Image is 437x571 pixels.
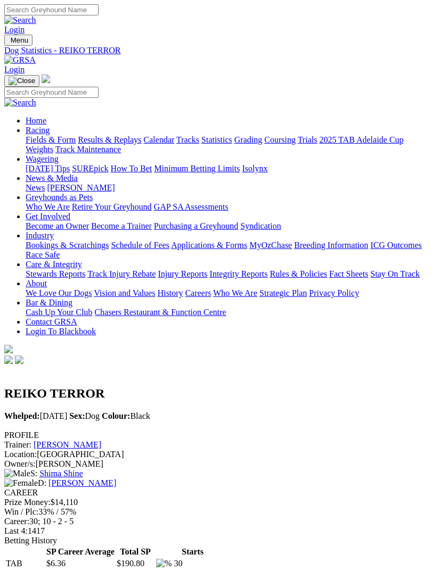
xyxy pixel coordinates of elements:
[116,558,155,569] td: $190.80
[209,269,268,278] a: Integrity Reports
[4,507,433,517] div: 33% / 57%
[4,25,25,34] a: Login
[4,46,433,55] a: Dog Statistics - REIKO TERROR
[111,241,169,250] a: Schedule of Fees
[26,164,433,173] div: Wagering
[26,135,433,154] div: Racing
[78,135,141,144] a: Results & Replays
[26,288,92,297] a: We Love Our Dogs
[173,547,212,557] th: Starts
[156,559,172,568] img: %
[264,135,296,144] a: Coursing
[26,279,47,288] a: About
[69,411,85,420] b: Sex:
[26,221,433,231] div: Get Involved
[370,269,419,278] a: Stay On Track
[102,411,130,420] b: Colour:
[26,193,93,202] a: Greyhounds as Pets
[242,164,268,173] a: Isolynx
[34,440,101,449] a: [PERSON_NAME]
[26,260,82,269] a: Care & Integrity
[46,558,115,569] td: $6.36
[26,308,433,317] div: Bar & Dining
[4,386,433,401] h2: REIKO TERROR
[26,221,89,230] a: Become an Owner
[4,355,13,364] img: facebook.svg
[4,459,36,468] span: Owner/s:
[309,288,359,297] a: Privacy Policy
[94,288,155,297] a: Vision and Values
[158,269,207,278] a: Injury Reports
[4,75,39,87] button: Toggle navigation
[26,298,72,307] a: Bar & Dining
[26,317,77,326] a: Contact GRSA
[69,411,100,420] span: Dog
[154,202,229,211] a: GAP SA Assessments
[11,36,28,44] span: Menu
[9,77,35,85] img: Close
[4,35,33,46] button: Toggle navigation
[72,202,152,211] a: Retire Your Greyhound
[116,547,155,557] th: Total SP
[26,183,433,193] div: News & Media
[176,135,199,144] a: Tracks
[26,135,76,144] a: Fields & Form
[111,164,152,173] a: How To Bet
[26,231,54,240] a: Industry
[4,517,433,526] div: 30; 10 - 2 - 5
[4,469,30,478] img: Male
[249,241,292,250] a: MyOzChase
[143,135,174,144] a: Calendar
[48,478,116,487] a: [PERSON_NAME]
[4,87,99,98] input: Search
[173,558,212,569] td: 30
[91,221,152,230] a: Become a Trainer
[319,135,403,144] a: 2025 TAB Adelaide Cup
[4,411,67,420] span: [DATE]
[370,241,422,250] a: ICG Outcomes
[26,212,70,221] a: Get Involved
[55,145,121,154] a: Track Maintenance
[26,308,92,317] a: Cash Up Your Club
[154,164,240,173] a: Minimum Betting Limits
[94,308,226,317] a: Chasers Restaurant & Function Centre
[4,15,36,25] img: Search
[4,55,36,65] img: GRSA
[4,65,25,74] a: Login
[201,135,232,144] a: Statistics
[5,558,45,569] td: TAB
[4,498,433,507] div: $14,110
[213,288,257,297] a: Who We Are
[4,459,433,469] div: [PERSON_NAME]
[4,450,37,459] span: Location:
[154,221,238,230] a: Purchasing a Greyhound
[26,241,433,260] div: Industry
[4,411,40,420] b: Whelped:
[4,517,29,526] span: Career:
[26,145,53,154] a: Weights
[4,345,13,353] img: logo-grsa-white.png
[42,75,50,83] img: logo-grsa-white.png
[26,202,70,211] a: Who We Are
[39,469,83,478] a: Shima Shine
[15,355,23,364] img: twitter.svg
[72,164,108,173] a: SUREpick
[4,478,46,487] span: D:
[46,547,115,557] th: SP Career Average
[4,4,99,15] input: Search
[240,221,281,230] a: Syndication
[26,327,96,336] a: Login To Blackbook
[4,431,433,440] div: PROFILE
[294,241,368,250] a: Breeding Information
[4,498,51,507] span: Prize Money:
[26,269,433,279] div: Care & Integrity
[26,183,45,192] a: News
[102,411,150,420] span: Black
[260,288,307,297] a: Strategic Plan
[26,269,85,278] a: Stewards Reports
[26,288,433,298] div: About
[270,269,327,278] a: Rules & Policies
[26,250,60,259] a: Race Safe
[26,241,109,250] a: Bookings & Scratchings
